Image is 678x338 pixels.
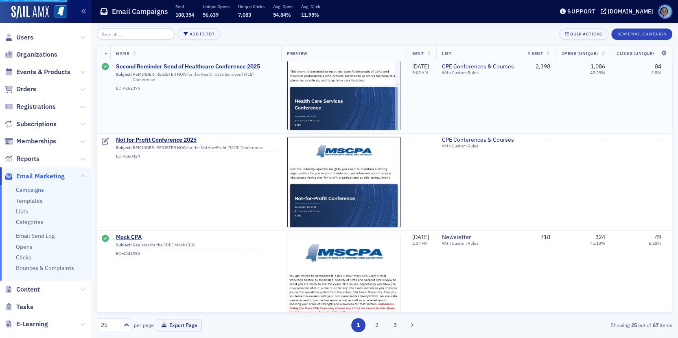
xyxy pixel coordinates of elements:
[567,8,595,15] div: Support
[16,50,57,59] span: Organizations
[16,120,57,129] span: Subscriptions
[651,70,661,76] div: 3.5%
[97,29,175,40] input: Search…
[175,11,194,18] span: 108,354
[651,321,660,329] strong: 67
[388,318,402,332] button: 3
[611,29,672,40] button: New Email Campaign
[611,30,672,37] a: New Email Campaign
[4,285,40,294] a: Content
[412,70,428,76] time: 9:03 AM
[116,145,132,150] span: Subject:
[4,33,33,42] a: Users
[16,186,44,193] a: Campaigns
[16,243,33,250] a: Opens
[116,63,276,70] a: Second Reminder Send of Healthcare Conference 2025
[16,218,44,226] a: Categories
[301,11,319,18] span: 11.95%
[273,4,293,9] p: Avg. Open
[102,63,109,71] div: Sent
[527,63,550,70] div: 2,398
[4,172,65,181] a: Email Marketing
[16,137,56,146] span: Memberships
[16,254,31,261] a: Clicks
[203,4,230,9] p: Unique Opens
[116,136,276,144] a: Not for Profit Conference 2025
[4,85,36,94] a: Orders
[442,63,516,70] a: CPE Conferences & Courses
[442,143,516,149] div: With Custom Rules
[116,86,276,91] div: EC-4262375
[545,136,550,143] span: —
[116,145,276,152] div: REMINDER: REGISTER NOW for the Not-for-Profit (9/25) Conference
[630,321,638,329] strong: 25
[4,68,70,77] a: Events & Products
[16,33,33,42] span: Users
[486,321,672,329] div: Showing out of items
[203,11,219,18] span: 56,639
[4,320,48,329] a: E-Learning
[16,208,28,215] a: Lists
[595,234,605,241] div: 324
[561,50,598,56] span: Opens (Unique)
[658,4,672,19] span: Profile
[273,11,291,18] span: 54.84%
[55,5,67,18] img: SailAMX
[238,4,265,9] p: Unique Clicks
[655,234,661,241] div: 49
[4,137,56,146] a: Memberships
[527,50,543,56] span: # Sent
[16,85,36,94] span: Orders
[412,240,428,246] time: 2:34 PM
[570,32,602,36] div: Bulk Actions
[442,70,516,76] div: With Custom Rules
[16,68,70,77] span: Events & Products
[175,4,194,9] p: Sent
[157,319,202,331] button: Export Page
[116,234,276,241] a: Mock CPA
[4,50,57,59] a: Organizations
[4,102,56,111] a: Registrations
[412,63,429,70] span: [DATE]
[116,242,132,248] span: Subject:
[608,8,653,15] div: [DOMAIN_NAME]
[287,50,308,56] span: Preview
[16,172,65,181] span: Email Marketing
[412,136,417,143] span: —
[16,154,39,163] span: Reports
[102,235,109,243] div: Sent
[412,233,429,241] span: [DATE]
[16,232,55,239] a: Email Send Log
[527,234,550,241] div: 718
[11,6,49,19] img: SailAMX
[16,285,40,294] span: Content
[238,11,251,18] span: 7,083
[116,50,129,56] span: Name
[16,197,43,204] a: Templates
[601,136,605,143] span: —
[442,136,516,144] a: CPE Conferences & Courses
[101,321,119,329] div: 25
[16,264,74,272] a: Bounces & Complaints
[134,321,154,329] label: per page
[442,241,516,246] div: With Custom Rules
[102,138,109,146] div: Draft
[177,29,221,40] button: Add Filter
[370,318,384,332] button: 2
[559,29,608,40] button: Bulk Actions
[16,303,33,312] span: Tasks
[442,50,451,56] span: List
[657,136,661,143] span: —
[649,241,661,246] div: 6.82%
[442,234,516,241] a: Newsletter
[112,7,168,16] h1: Email Campaigns
[617,50,654,56] span: Clicks (Unique)
[49,5,67,19] a: View Homepage
[116,242,276,250] div: Register for the FREE Mock CPA!
[590,70,605,76] div: 45.29%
